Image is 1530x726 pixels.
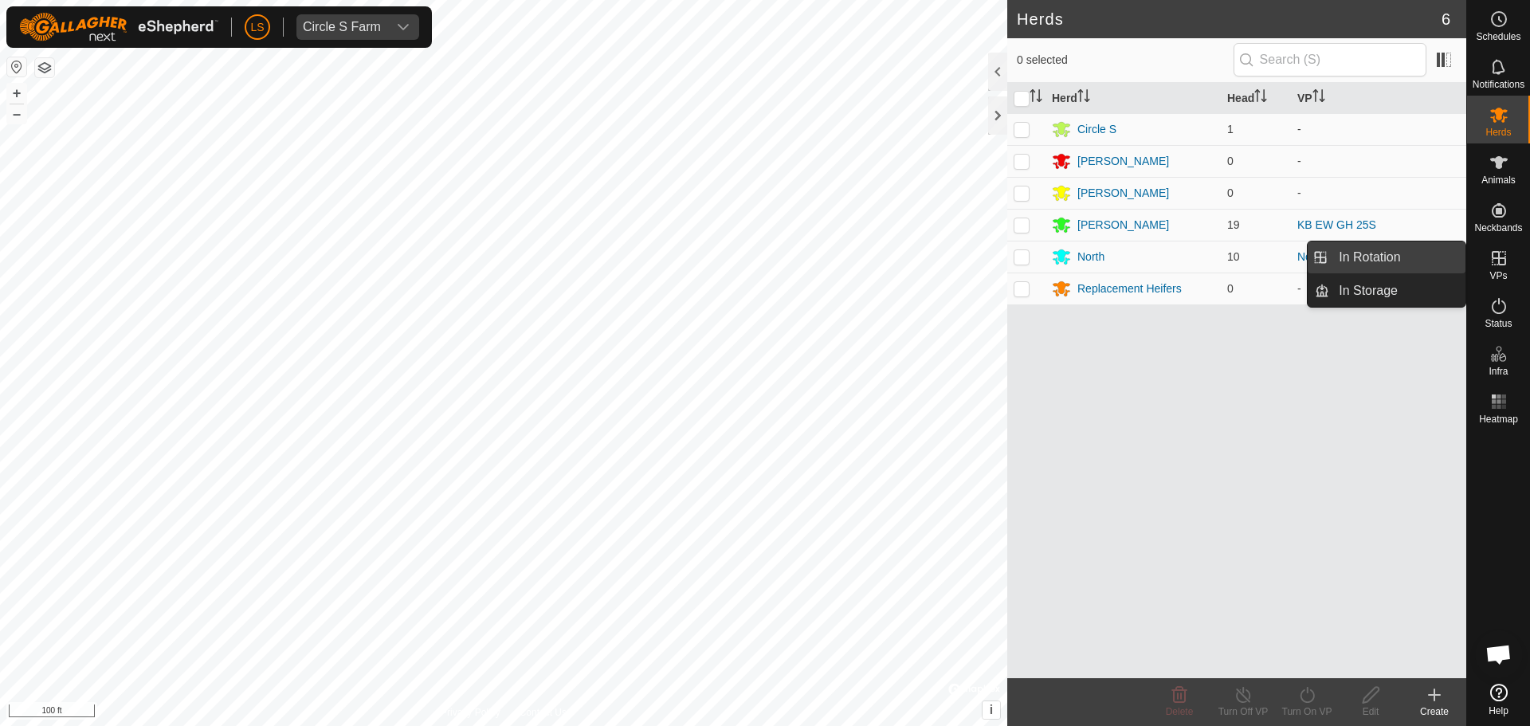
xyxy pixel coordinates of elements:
span: 0 [1227,155,1234,167]
th: Head [1221,83,1291,114]
div: North [1077,249,1104,265]
button: Map Layers [35,58,54,77]
a: In Storage [1329,275,1465,307]
div: Circle S Farm [303,21,381,33]
button: – [7,104,26,124]
span: Herds [1485,128,1511,137]
span: Status [1485,319,1512,328]
a: Contact Us [520,705,567,720]
div: Edit [1339,704,1402,719]
td: - [1291,177,1466,209]
h2: Herds [1017,10,1442,29]
a: KB EW GH 25S [1297,218,1376,231]
span: Infra [1489,367,1508,376]
p-sorticon: Activate to sort [1312,92,1325,104]
span: 0 selected [1017,52,1234,69]
p-sorticon: Activate to sort [1030,92,1042,104]
span: In Rotation [1339,248,1400,267]
div: Turn Off VP [1211,704,1275,719]
a: Help [1467,677,1530,722]
span: i [990,703,993,716]
span: 10 [1227,250,1240,263]
span: 0 [1227,186,1234,199]
a: North Whole wo TH [1297,250,1395,263]
div: dropdown trigger [387,14,419,40]
span: Heatmap [1479,414,1518,424]
p-sorticon: Activate to sort [1254,92,1267,104]
span: Delete [1166,706,1194,717]
div: [PERSON_NAME] [1077,153,1169,170]
span: Schedules [1476,32,1520,41]
li: In Rotation [1308,241,1465,273]
td: - [1291,273,1466,304]
span: Notifications [1473,80,1524,89]
div: [PERSON_NAME] [1077,185,1169,202]
button: Reset Map [7,57,26,77]
button: i [983,701,1000,719]
span: 19 [1227,218,1240,231]
span: 6 [1442,7,1450,31]
span: Circle S Farm [296,14,387,40]
th: VP [1291,83,1466,114]
p-sorticon: Activate to sort [1077,92,1090,104]
span: In Storage [1339,281,1398,300]
a: Privacy Policy [441,705,500,720]
span: Neckbands [1474,223,1522,233]
div: Create [1402,704,1466,719]
img: Gallagher Logo [19,13,218,41]
td: - [1291,113,1466,145]
div: Replacement Heifers [1077,281,1182,297]
input: Search (S) [1234,43,1426,77]
th: Herd [1045,83,1221,114]
td: - [1291,145,1466,177]
span: VPs [1489,271,1507,281]
span: Help [1489,706,1508,716]
span: 1 [1227,123,1234,135]
button: + [7,84,26,103]
span: Animals [1481,175,1516,185]
span: 0 [1227,282,1234,295]
div: [PERSON_NAME] [1077,217,1169,233]
div: Open chat [1475,630,1523,678]
span: LS [250,19,264,36]
div: Turn On VP [1275,704,1339,719]
li: In Storage [1308,275,1465,307]
a: In Rotation [1329,241,1465,273]
div: Circle S [1077,121,1116,138]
